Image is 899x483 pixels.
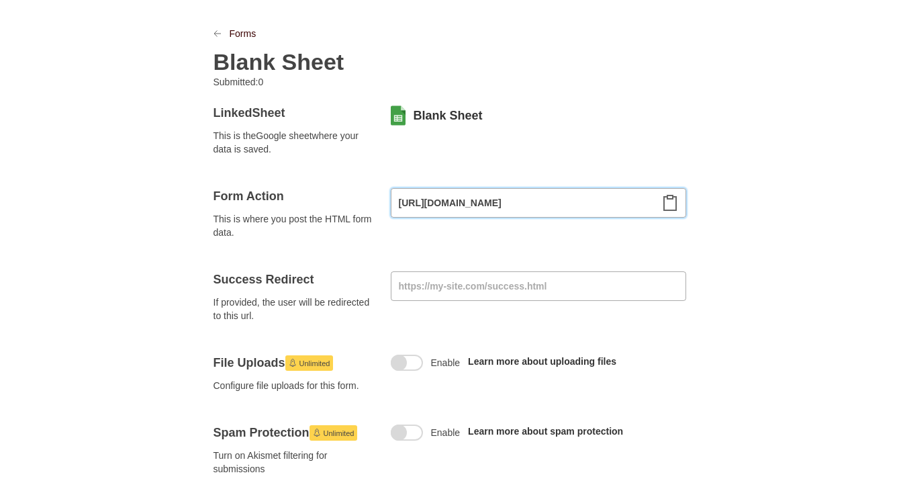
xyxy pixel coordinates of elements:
[324,425,354,441] span: Unlimited
[431,426,461,439] span: Enable
[214,75,439,89] p: Submitted: 0
[214,425,375,441] h4: Spam Protection
[214,212,375,239] span: This is where you post the HTML form data.
[289,359,297,367] svg: Launch
[230,27,256,40] a: Forms
[214,296,375,322] span: If provided, the user will be redirected to this url.
[214,271,375,288] h4: Success Redirect
[299,355,330,371] span: Unlimited
[214,30,222,38] svg: LinkPrevious
[414,107,483,124] a: Blank Sheet
[468,426,623,437] a: Learn more about spam protection
[431,356,461,369] span: Enable
[313,429,321,437] svg: Launch
[391,271,686,301] input: https://my-site.com/success.html
[662,195,678,211] svg: Clipboard
[468,356,616,367] a: Learn more about uploading files
[214,188,375,204] h4: Form Action
[214,48,344,75] h2: Blank Sheet
[214,355,375,371] h4: File Uploads
[214,129,375,156] span: This is the Google sheet where your data is saved.
[214,449,375,476] span: Turn on Akismet filtering for submissions
[214,379,375,392] span: Configure file uploads for this form.
[214,105,375,121] h4: Linked Sheet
